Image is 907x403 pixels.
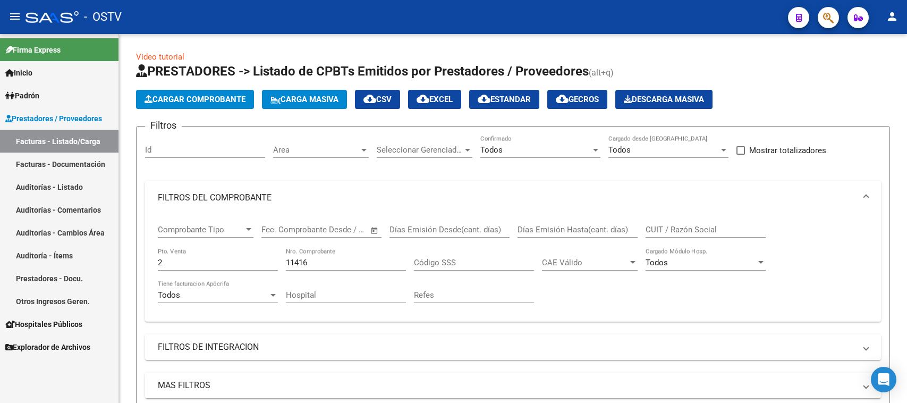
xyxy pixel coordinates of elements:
div: Open Intercom Messenger [871,367,896,392]
button: Gecros [547,90,607,109]
span: Gecros [556,95,599,104]
mat-panel-title: FILTROS DE INTEGRACION [158,341,855,353]
h3: Filtros [145,118,182,133]
span: Todos [646,258,668,267]
span: Prestadores / Proveedores [5,113,102,124]
span: Carga Masiva [270,95,338,104]
mat-icon: menu [9,10,21,23]
span: CSV [363,95,392,104]
span: Inicio [5,67,32,79]
span: Explorador de Archivos [5,341,90,353]
mat-panel-title: FILTROS DEL COMPROBANTE [158,192,855,204]
span: Comprobante Tipo [158,225,244,234]
mat-icon: cloud_download [363,93,376,105]
mat-icon: cloud_download [556,93,569,105]
span: Estandar [478,95,531,104]
mat-expansion-panel-header: MAS FILTROS [145,373,881,398]
mat-icon: cloud_download [417,93,429,105]
input: Fecha fin [314,225,366,234]
span: Hospitales Públicos [5,318,82,330]
button: EXCEL [408,90,461,109]
mat-icon: cloud_download [478,93,490,105]
span: CAE Válido [542,258,628,267]
mat-expansion-panel-header: FILTROS DEL COMPROBANTE [145,181,881,215]
mat-icon: person [886,10,898,23]
div: FILTROS DEL COMPROBANTE [145,215,881,322]
span: PRESTADORES -> Listado de CPBTs Emitidos por Prestadores / Proveedores [136,64,589,79]
span: Mostrar totalizadores [749,144,826,157]
span: Descarga Masiva [624,95,704,104]
mat-expansion-panel-header: FILTROS DE INTEGRACION [145,334,881,360]
input: Fecha inicio [261,225,304,234]
button: Carga Masiva [262,90,347,109]
button: Open calendar [369,224,381,237]
button: CSV [355,90,400,109]
span: EXCEL [417,95,453,104]
span: Firma Express [5,44,61,56]
button: Estandar [469,90,539,109]
span: Todos [480,145,503,155]
button: Cargar Comprobante [136,90,254,109]
span: (alt+q) [589,68,614,78]
a: Video tutorial [136,52,184,62]
app-download-masive: Descarga masiva de comprobantes (adjuntos) [615,90,713,109]
span: Todos [608,145,631,155]
span: - OSTV [84,5,122,29]
mat-panel-title: MAS FILTROS [158,380,855,391]
span: Seleccionar Gerenciador [377,145,463,155]
span: Cargar Comprobante [145,95,245,104]
button: Descarga Masiva [615,90,713,109]
span: Todos [158,290,180,300]
span: Area [273,145,359,155]
span: Padrón [5,90,39,102]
